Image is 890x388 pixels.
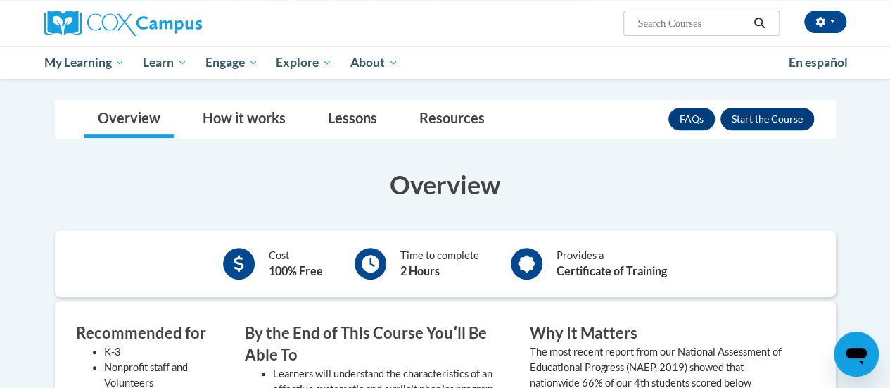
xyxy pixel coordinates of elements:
[720,108,814,130] button: Enroll
[35,46,134,79] a: My Learning
[55,167,836,202] h3: Overview
[314,101,391,138] a: Lessons
[76,323,224,344] h3: Recommended for
[341,46,407,79] a: About
[749,15,770,32] button: Search
[34,46,857,79] div: Main menu
[44,54,125,71] span: My Learning
[134,46,196,79] a: Learn
[44,11,202,36] img: Cox Campus
[668,108,715,130] a: FAQs
[400,248,479,280] div: Time to complete
[269,248,323,280] div: Cost
[44,11,298,36] a: Cox Campus
[267,46,341,79] a: Explore
[205,54,258,71] span: Engage
[557,248,667,280] div: Provides a
[189,101,300,138] a: How it works
[143,54,187,71] span: Learn
[636,15,749,32] input: Search Courses
[789,55,848,70] span: En español
[780,48,857,77] a: En español
[400,264,440,277] b: 2 Hours
[530,323,794,344] h3: Why It Matters
[405,101,499,138] a: Resources
[269,264,323,277] b: 100% Free
[196,46,267,79] a: Engage
[104,344,224,360] li: K-3
[557,264,667,277] b: Certificate of Training
[350,54,398,71] span: About
[834,332,879,377] iframe: Button to launch messaging window
[804,11,846,33] button: Account Settings
[276,54,332,71] span: Explore
[245,323,509,366] h3: By the End of This Course Youʹll Be Able To
[84,101,174,138] a: Overview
